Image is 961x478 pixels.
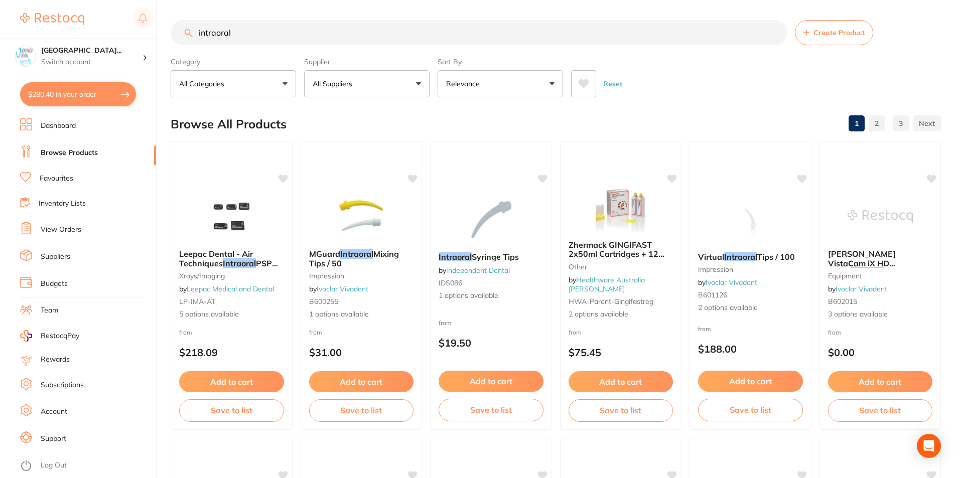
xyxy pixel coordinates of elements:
a: Inventory Lists [39,199,86,209]
span: from [309,329,322,336]
span: LP-IMA-AT [179,297,215,306]
span: Zhermack GINGIFAST 2x50ml Cartridges + 12 yellow mixing tips + 12 yellow [569,240,664,277]
img: Restocq Logo [20,13,84,25]
span: B602015 [828,297,857,306]
button: Save to list [439,399,543,421]
span: Leepac Dental - Air Techniques [179,249,253,268]
span: from [698,325,711,333]
a: Dashboard [41,121,76,131]
label: Category [171,57,296,66]
span: Camera [884,267,914,277]
button: Save to list [828,399,933,421]
span: 2 options available [698,303,803,313]
p: $19.50 [439,337,543,349]
span: 2 options available [569,309,673,320]
a: Account [41,407,67,417]
img: Virtual Intraoral Tips / 100 [718,194,783,244]
span: Virtual [698,252,724,262]
a: Browse Products [41,148,98,158]
span: from [179,329,192,336]
button: Add to cart [828,371,933,392]
span: by [828,284,887,293]
span: IDS086 [439,278,462,287]
em: Intraoral [439,252,472,262]
small: impression [698,265,803,273]
button: Add to cart [309,371,414,392]
a: Leepac Medical and Dental [187,284,274,293]
a: 2 [869,113,885,133]
button: Log Out [20,458,153,474]
button: Save to list [179,399,284,421]
b: Intraoral Syringe Tips [439,252,543,261]
button: Reset [600,70,625,97]
a: Favourites [40,174,73,184]
button: Save to list [569,399,673,421]
img: RestocqPay [20,330,32,342]
p: $188.00 [698,343,803,355]
b: Dürr VistaCam iX HD Smart Intraoral Camera [828,249,933,268]
button: All Categories [171,70,296,97]
label: Sort By [438,57,563,66]
button: $280.40 in your order [20,82,136,106]
img: MGuard Intraoral Mixing Tips / 50 [329,191,394,241]
button: Add to cart [569,371,673,392]
div: Open Intercom Messenger [917,434,941,458]
span: HWA-parent-gingifastreg [569,297,653,306]
img: Dürr VistaCam iX HD Smart Intraoral Camera [848,191,913,241]
span: from [828,329,841,336]
span: Create Product [813,29,865,37]
span: Syringe Tips [472,252,519,262]
b: MGuard Intraoral Mixing Tips / 50 [309,249,414,268]
p: All Suppliers [313,79,356,89]
button: Add to cart [439,371,543,392]
small: xrays/imaging [179,272,284,280]
span: by [309,284,368,293]
a: Team [41,305,58,315]
b: Zhermack GINGIFAST 2x50ml Cartridges + 12 yellow mixing tips + 12 yellow intraoral tips + 1 Separ... [569,240,673,259]
a: View Orders [41,225,81,235]
span: Tips / 100 [757,252,795,262]
a: Log Out [41,460,67,470]
span: 1 options available [309,309,414,320]
span: B601126 [698,290,727,299]
a: Ivoclar Vivadent [836,284,887,293]
span: by [569,275,645,293]
b: Leepac Dental - Air Techniques Intraoral PSP Imaging Plates - High Quality Dental Product [179,249,284,268]
button: Save to list [309,399,414,421]
a: Ivoclar Vivadent [317,284,368,293]
label: Supplier [304,57,430,66]
span: MGuard [309,249,340,259]
span: from [439,319,452,327]
img: Zhermack GINGIFAST 2x50ml Cartridges + 12 yellow mixing tips + 12 yellow intraoral tips + 1 Separ... [588,182,653,232]
small: other [569,263,673,271]
p: Switch account [41,57,143,67]
span: from [569,329,582,336]
img: Leepac Dental - Air Techniques Intraoral PSP Imaging Plates - High Quality Dental Product [199,191,264,241]
a: RestocqPay [20,330,79,342]
small: equipment [828,272,933,280]
p: $218.09 [179,347,284,358]
span: RestocqPay [41,331,79,341]
em: Intraoral [340,249,373,259]
small: impression [309,272,414,280]
button: Relevance [438,70,563,97]
button: All Suppliers [304,70,430,97]
button: Add to cart [179,371,284,392]
span: by [698,278,757,287]
span: by [179,284,274,293]
span: [PERSON_NAME] VistaCam iX HD Smart [828,249,896,277]
span: 5 options available [179,309,284,320]
button: Add to cart [698,371,803,392]
a: Healthware Australia [PERSON_NAME] [569,275,645,293]
button: Create Product [795,20,873,45]
a: Restocq Logo [20,8,84,31]
em: Intraoral [724,252,757,262]
span: Mixing Tips / 50 [309,249,399,268]
a: 3 [893,113,909,133]
p: All Categories [179,79,228,89]
a: Suppliers [41,252,70,262]
img: Intraoral Syringe Tips [458,194,523,244]
a: Subscriptions [41,380,84,390]
p: Relevance [446,79,484,89]
a: Ivoclar Vivadent [706,278,757,287]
